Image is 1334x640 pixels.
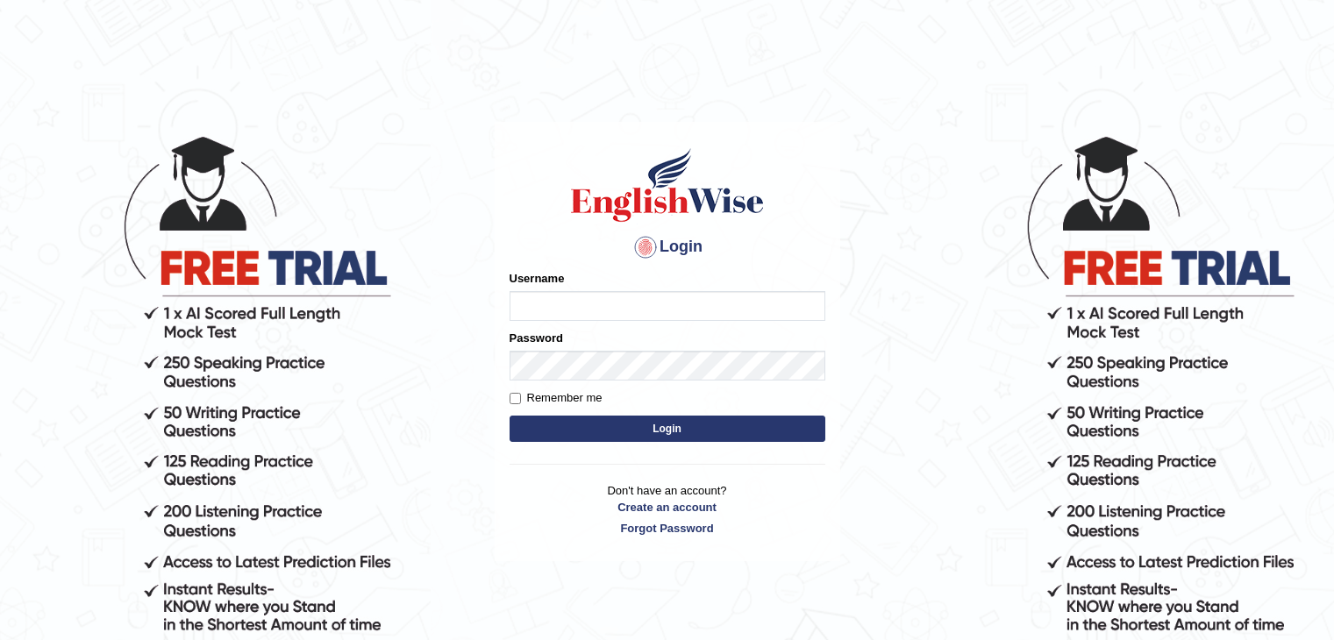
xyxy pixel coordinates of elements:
input: Remember me [510,393,521,404]
a: Create an account [510,499,825,516]
p: Don't have an account? [510,482,825,537]
img: Logo of English Wise sign in for intelligent practice with AI [567,146,767,224]
label: Username [510,270,565,287]
a: Forgot Password [510,520,825,537]
label: Remember me [510,389,603,407]
h4: Login [510,233,825,261]
label: Password [510,330,563,346]
button: Login [510,416,825,442]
